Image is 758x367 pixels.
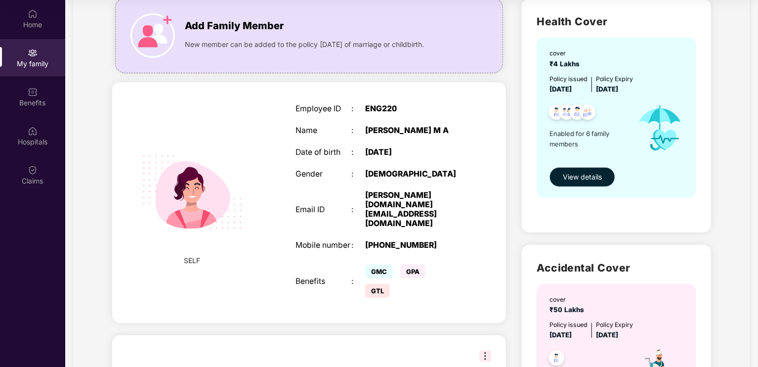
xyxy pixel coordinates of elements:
[185,18,284,34] span: Add Family Member
[365,104,463,114] div: ENG220
[549,85,572,93] span: [DATE]
[549,167,615,187] button: View details
[28,126,38,136] img: svg+xml;base64,PHN2ZyBpZD0iSG9zcGl0YWxzIiB4bWxucz0iaHR0cDovL3d3dy53My5vcmcvMjAwMC9zdmciIHdpZHRoPS...
[129,130,255,255] img: svg+xml;base64,PHN2ZyB4bWxucz0iaHR0cDovL3d3dy53My5vcmcvMjAwMC9zdmciIHdpZHRoPSIyMjQiIGhlaWdodD0iMT...
[549,331,572,339] span: [DATE]
[184,255,201,266] span: SELF
[549,74,588,84] div: Policy issued
[479,350,491,362] img: svg+xml;base64,PHN2ZyB3aWR0aD0iMzIiIGhlaWdodD0iMzIiIHZpZXdCb3g9IjAgMCAzMiAzMiIgZmlsbD0ibm9uZSIgeG...
[28,48,38,58] img: svg+xml;base64,PHN2ZyB3aWR0aD0iMjAiIGhlaWdodD0iMjAiIHZpZXdCb3g9IjAgMCAyMCAyMCIgZmlsbD0ibm9uZSIgeG...
[365,284,390,298] span: GTL
[549,60,584,68] span: ₹4 Lakhs
[565,101,590,126] img: svg+xml;base64,PHN2ZyB4bWxucz0iaHR0cDovL3d3dy53My5vcmcvMjAwMC9zdmciIHdpZHRoPSI0OC45NDMiIGhlaWdodD...
[365,265,393,278] span: GMC
[537,260,696,276] h2: Accidental Cover
[351,205,365,215] div: :
[295,126,351,136] div: Name
[365,126,463,136] div: [PERSON_NAME] M A
[563,172,602,183] span: View details
[596,331,618,339] span: [DATE]
[351,277,365,286] div: :
[549,320,588,329] div: Policy issued
[545,101,569,126] img: svg+xml;base64,PHN2ZyB4bWxucz0iaHR0cDovL3d3dy53My5vcmcvMjAwMC9zdmciIHdpZHRoPSI0OC45NDMiIGhlaWdodD...
[28,165,38,175] img: svg+xml;base64,PHN2ZyBpZD0iQ2xhaW0iIHhtbG5zPSJodHRwOi8vd3d3LnczLm9yZy8yMDAwL3N2ZyIgd2lkdGg9IjIwIi...
[351,104,365,114] div: :
[596,85,618,93] span: [DATE]
[365,148,463,157] div: [DATE]
[295,277,351,286] div: Benefits
[576,101,600,126] img: svg+xml;base64,PHN2ZyB4bWxucz0iaHR0cDovL3d3dy53My5vcmcvMjAwMC9zdmciIHdpZHRoPSI0OC45NDMiIGhlaWdodD...
[351,148,365,157] div: :
[351,126,365,136] div: :
[28,87,38,97] img: svg+xml;base64,PHN2ZyBpZD0iQmVuZWZpdHMiIHhtbG5zPSJodHRwOi8vd3d3LnczLm9yZy8yMDAwL3N2ZyIgd2lkdGg9Ij...
[596,320,633,329] div: Policy Expiry
[295,205,351,215] div: Email ID
[365,170,463,179] div: [DEMOGRAPHIC_DATA]
[295,104,351,114] div: Employee ID
[549,129,629,149] span: Enabled for 6 family members
[365,191,463,228] div: [PERSON_NAME][DOMAIN_NAME][EMAIL_ADDRESS][DOMAIN_NAME]
[185,39,424,50] span: New member can be added to the policy [DATE] of marriage or childbirth.
[295,148,351,157] div: Date of birth
[400,265,425,278] span: GPA
[365,241,463,250] div: [PHONE_NUMBER]
[555,101,579,126] img: svg+xml;base64,PHN2ZyB4bWxucz0iaHR0cDovL3d3dy53My5vcmcvMjAwMC9zdmciIHdpZHRoPSI0OC45MTUiIGhlaWdodD...
[295,241,351,250] div: Mobile number
[549,306,588,314] span: ₹50 Lakhs
[549,48,584,58] div: cover
[549,295,588,304] div: cover
[629,94,691,162] img: icon
[351,241,365,250] div: :
[295,170,351,179] div: Gender
[28,9,38,19] img: svg+xml;base64,PHN2ZyBpZD0iSG9tZSIgeG1sbnM9Imh0dHA6Ly93d3cudzMub3JnLzIwMDAvc3ZnIiB3aWR0aD0iMjAiIG...
[130,13,175,58] img: icon
[351,170,365,179] div: :
[596,74,633,84] div: Policy Expiry
[537,13,696,30] h2: Health Cover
